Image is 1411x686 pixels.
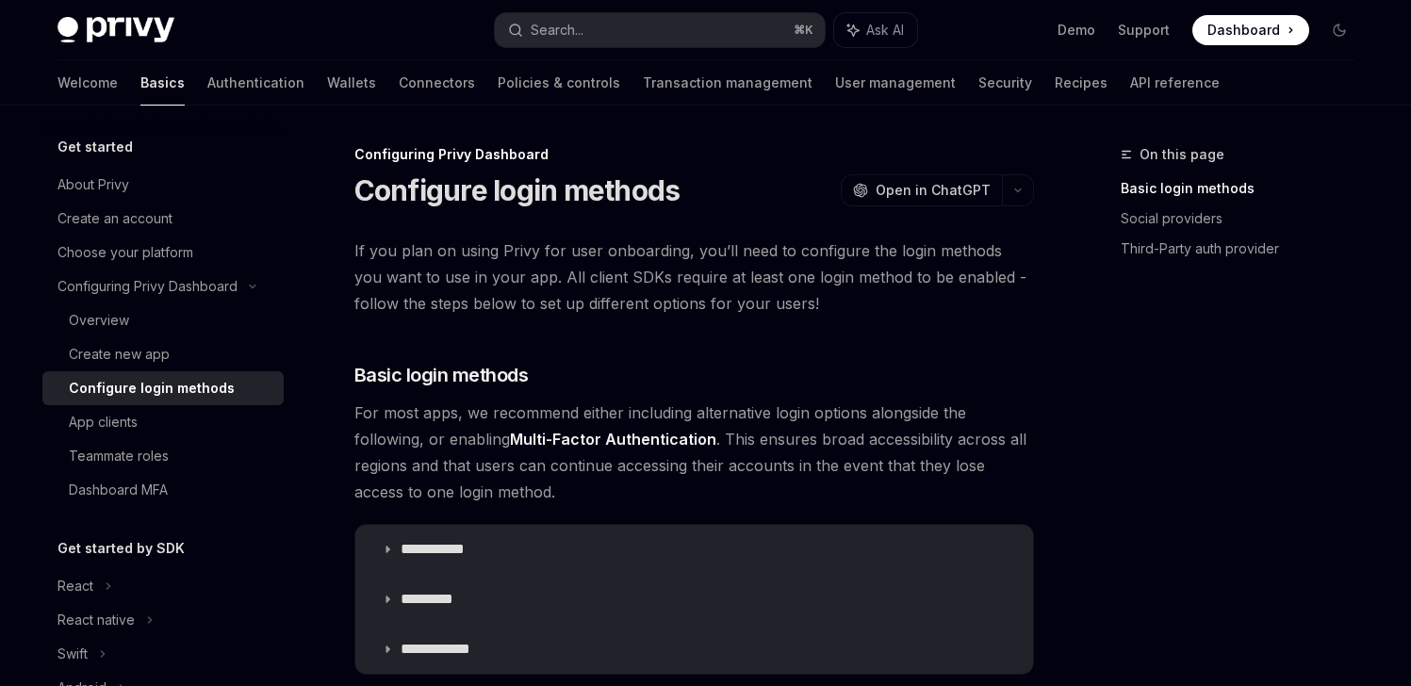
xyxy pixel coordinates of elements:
[140,60,185,106] a: Basics
[498,60,620,106] a: Policies & controls
[57,241,193,264] div: Choose your platform
[42,439,284,473] a: Teammate roles
[1192,15,1309,45] a: Dashboard
[57,207,172,230] div: Create an account
[69,411,138,433] div: App clients
[69,479,168,501] div: Dashboard MFA
[354,237,1034,317] span: If you plan on using Privy for user onboarding, you’ll need to configure the login methods you wa...
[399,60,475,106] a: Connectors
[42,405,284,439] a: App clients
[1058,21,1095,40] a: Demo
[1121,173,1370,204] a: Basic login methods
[495,13,825,47] button: Search...⌘K
[57,17,174,43] img: dark logo
[42,473,284,507] a: Dashboard MFA
[57,609,135,631] div: React native
[1130,60,1220,106] a: API reference
[1118,21,1170,40] a: Support
[42,371,284,405] a: Configure login methods
[42,168,284,202] a: About Privy
[57,275,238,298] div: Configuring Privy Dashboard
[57,643,88,665] div: Swift
[57,173,129,196] div: About Privy
[835,60,956,106] a: User management
[1324,15,1354,45] button: Toggle dark mode
[1055,60,1107,106] a: Recipes
[1121,204,1370,234] a: Social providers
[57,60,118,106] a: Welcome
[531,19,583,41] div: Search...
[57,575,93,597] div: React
[354,173,681,207] h1: Configure login methods
[1207,21,1280,40] span: Dashboard
[834,13,917,47] button: Ask AI
[510,430,716,449] a: Multi-Factor Authentication
[354,400,1034,505] span: For most apps, we recommend either including alternative login options alongside the following, o...
[69,377,235,400] div: Configure login methods
[69,343,170,366] div: Create new app
[42,236,284,269] a: Choose your platform
[42,303,284,337] a: Overview
[1121,234,1370,264] a: Third-Party auth provider
[794,23,813,38] span: ⌘ K
[1140,143,1224,166] span: On this page
[57,537,185,560] h5: Get started by SDK
[866,21,904,40] span: Ask AI
[327,60,376,106] a: Wallets
[42,337,284,371] a: Create new app
[841,174,1002,206] button: Open in ChatGPT
[42,202,284,236] a: Create an account
[69,309,129,332] div: Overview
[354,362,529,388] span: Basic login methods
[207,60,304,106] a: Authentication
[69,445,169,467] div: Teammate roles
[876,181,991,200] span: Open in ChatGPT
[57,136,133,158] h5: Get started
[643,60,812,106] a: Transaction management
[354,145,1034,164] div: Configuring Privy Dashboard
[978,60,1032,106] a: Security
